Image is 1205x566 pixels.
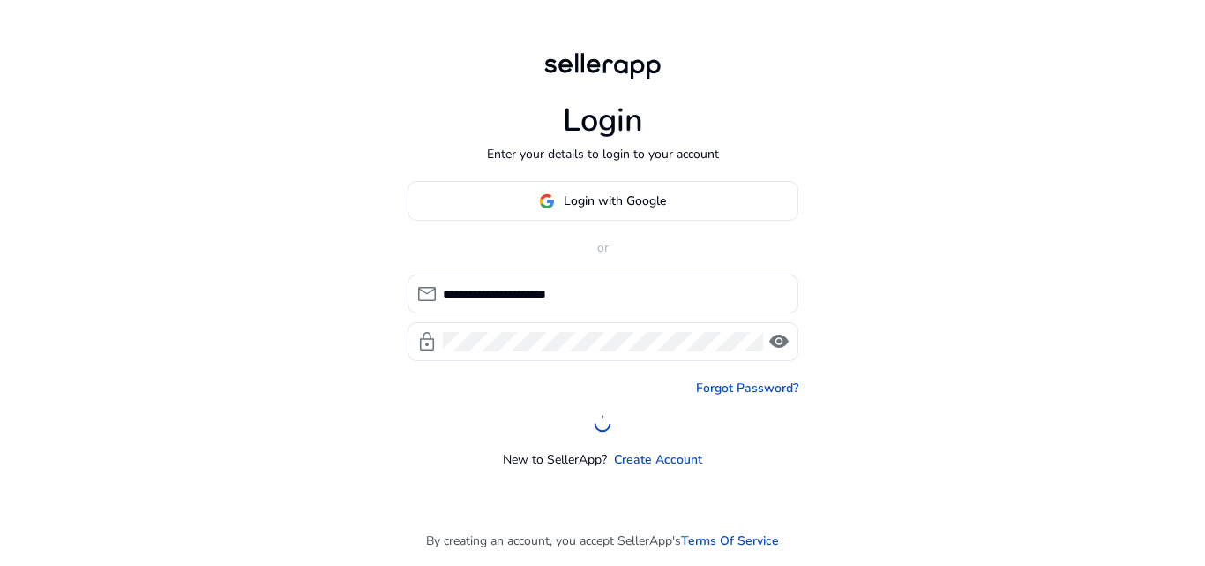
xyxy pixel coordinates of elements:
a: Forgot Password? [696,379,798,397]
button: Login with Google [408,181,798,221]
a: Create Account [614,450,702,469]
span: Login with Google [564,192,666,210]
h1: Login [563,102,643,140]
p: or [408,238,798,257]
a: Terms Of Service [681,532,779,550]
img: google-logo.svg [539,193,555,209]
span: visibility [768,331,790,352]
p: Enter your details to login to your account [487,145,719,163]
span: mail [416,283,438,305]
p: New to SellerApp? [503,450,607,469]
span: lock [416,331,438,352]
